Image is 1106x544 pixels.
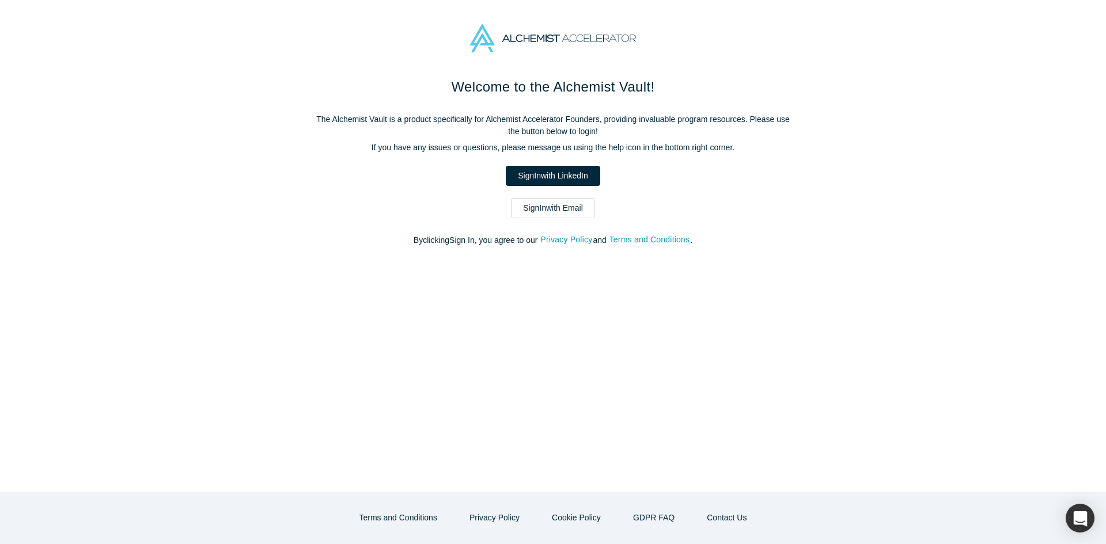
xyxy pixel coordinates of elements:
h1: Welcome to the Alchemist Vault! [311,77,795,97]
button: Terms and Conditions [609,233,691,246]
p: If you have any issues or questions, please message us using the help icon in the bottom right co... [311,142,795,154]
img: Alchemist Accelerator Logo [470,24,636,52]
p: By clicking Sign In , you agree to our and . [311,234,795,246]
button: Contact Us [695,508,759,528]
a: SignInwith Email [511,198,595,218]
a: GDPR FAQ [621,508,687,528]
button: Terms and Conditions [347,508,449,528]
button: Privacy Policy [540,233,593,246]
a: SignInwith LinkedIn [506,166,600,186]
button: Cookie Policy [540,508,613,528]
button: Privacy Policy [457,508,532,528]
p: The Alchemist Vault is a product specifically for Alchemist Accelerator Founders, providing inval... [311,113,795,138]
